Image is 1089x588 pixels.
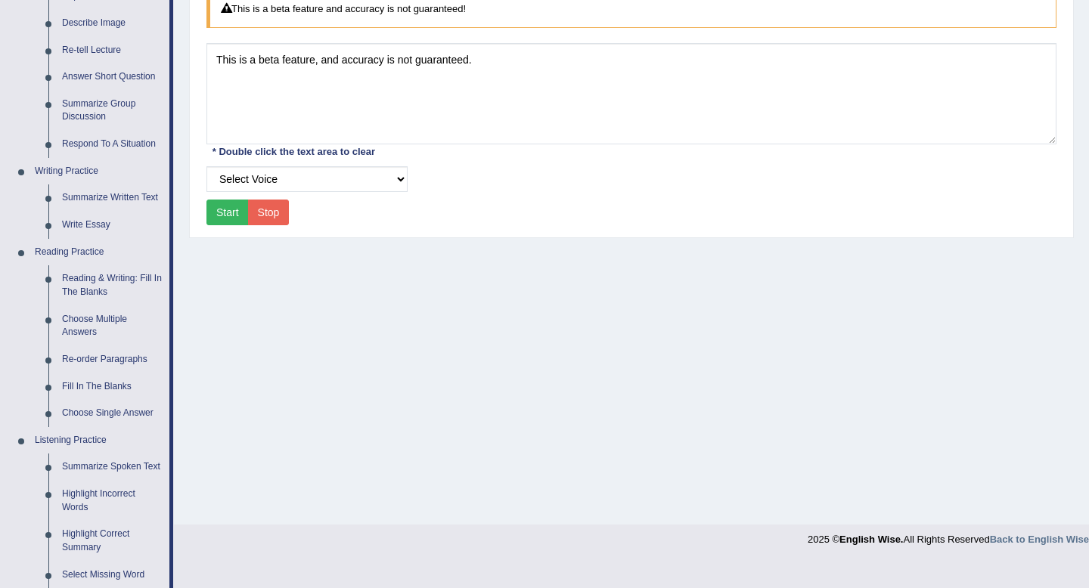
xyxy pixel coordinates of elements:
[55,481,169,521] a: Highlight Incorrect Words
[55,10,169,37] a: Describe Image
[990,534,1089,545] a: Back to English Wise
[55,453,169,481] a: Summarize Spoken Text
[55,212,169,239] a: Write Essay
[55,306,169,346] a: Choose Multiple Answers
[55,131,169,158] a: Respond To A Situation
[55,91,169,131] a: Summarize Group Discussion
[206,144,381,159] div: * Double click the text area to clear
[55,400,169,427] a: Choose Single Answer
[55,521,169,561] a: Highlight Correct Summary
[28,427,169,454] a: Listening Practice
[55,265,169,305] a: Reading & Writing: Fill In The Blanks
[248,200,290,225] button: Stop
[28,158,169,185] a: Writing Practice
[55,63,169,91] a: Answer Short Question
[55,346,169,373] a: Re-order Paragraphs
[55,37,169,64] a: Re-tell Lecture
[55,184,169,212] a: Summarize Written Text
[55,373,169,401] a: Fill In The Blanks
[206,200,249,225] button: Start
[839,534,903,545] strong: English Wise.
[28,239,169,266] a: Reading Practice
[808,525,1089,546] div: 2025 © All Rights Reserved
